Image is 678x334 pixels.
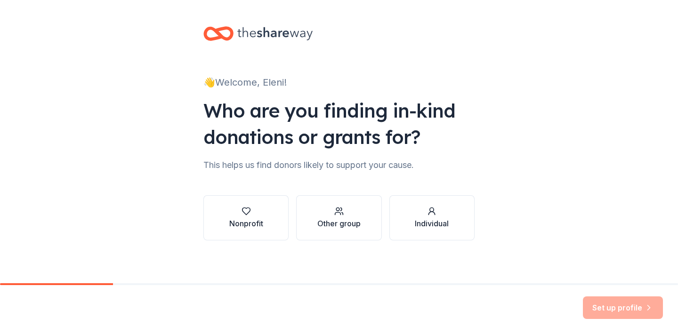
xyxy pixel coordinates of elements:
div: Other group [317,218,361,229]
div: Nonprofit [229,218,263,229]
div: Who are you finding in-kind donations or grants for? [203,97,475,150]
button: Nonprofit [203,195,289,240]
button: Individual [389,195,475,240]
div: 👋 Welcome, Eleni! [203,75,475,90]
div: Individual [415,218,449,229]
div: This helps us find donors likely to support your cause. [203,158,475,173]
button: Other group [296,195,381,240]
